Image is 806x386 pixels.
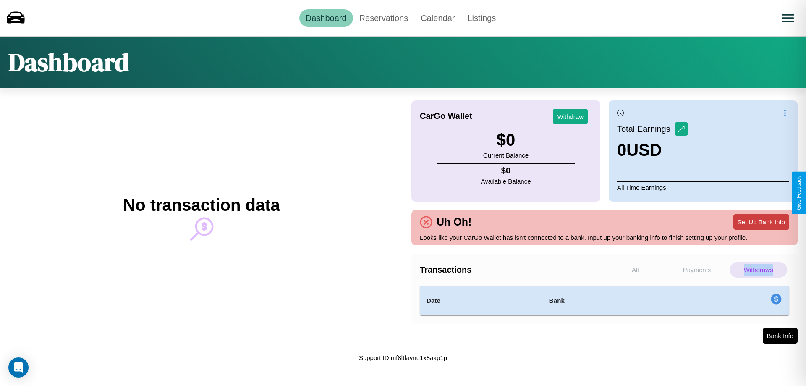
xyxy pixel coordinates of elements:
[359,352,447,363] p: Support ID: mf8ltfavnu1x8akp1p
[668,262,726,278] p: Payments
[427,296,536,306] h4: Date
[420,265,604,275] h4: Transactions
[730,262,787,278] p: Withdraws
[763,328,798,344] button: Bank Info
[420,232,789,243] p: Looks like your CarGo Wallet has isn't connected to a bank. Input up your banking info to finish ...
[432,216,476,228] h4: Uh Oh!
[733,214,789,230] button: Set Up Bank Info
[123,196,280,215] h2: No transaction data
[553,109,588,124] button: Withdraw
[481,176,531,187] p: Available Balance
[8,45,129,79] h1: Dashboard
[299,9,353,27] a: Dashboard
[617,121,675,137] p: Total Earnings
[617,141,688,160] h3: 0 USD
[796,176,802,210] div: Give Feedback
[776,6,800,30] button: Open menu
[353,9,415,27] a: Reservations
[8,357,29,378] div: Open Intercom Messenger
[607,262,664,278] p: All
[483,131,529,150] h3: $ 0
[461,9,502,27] a: Listings
[483,150,529,161] p: Current Balance
[414,9,461,27] a: Calendar
[481,166,531,176] h4: $ 0
[617,181,789,193] p: All Time Earnings
[420,111,472,121] h4: CarGo Wallet
[549,296,666,306] h4: Bank
[420,286,789,315] table: simple table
